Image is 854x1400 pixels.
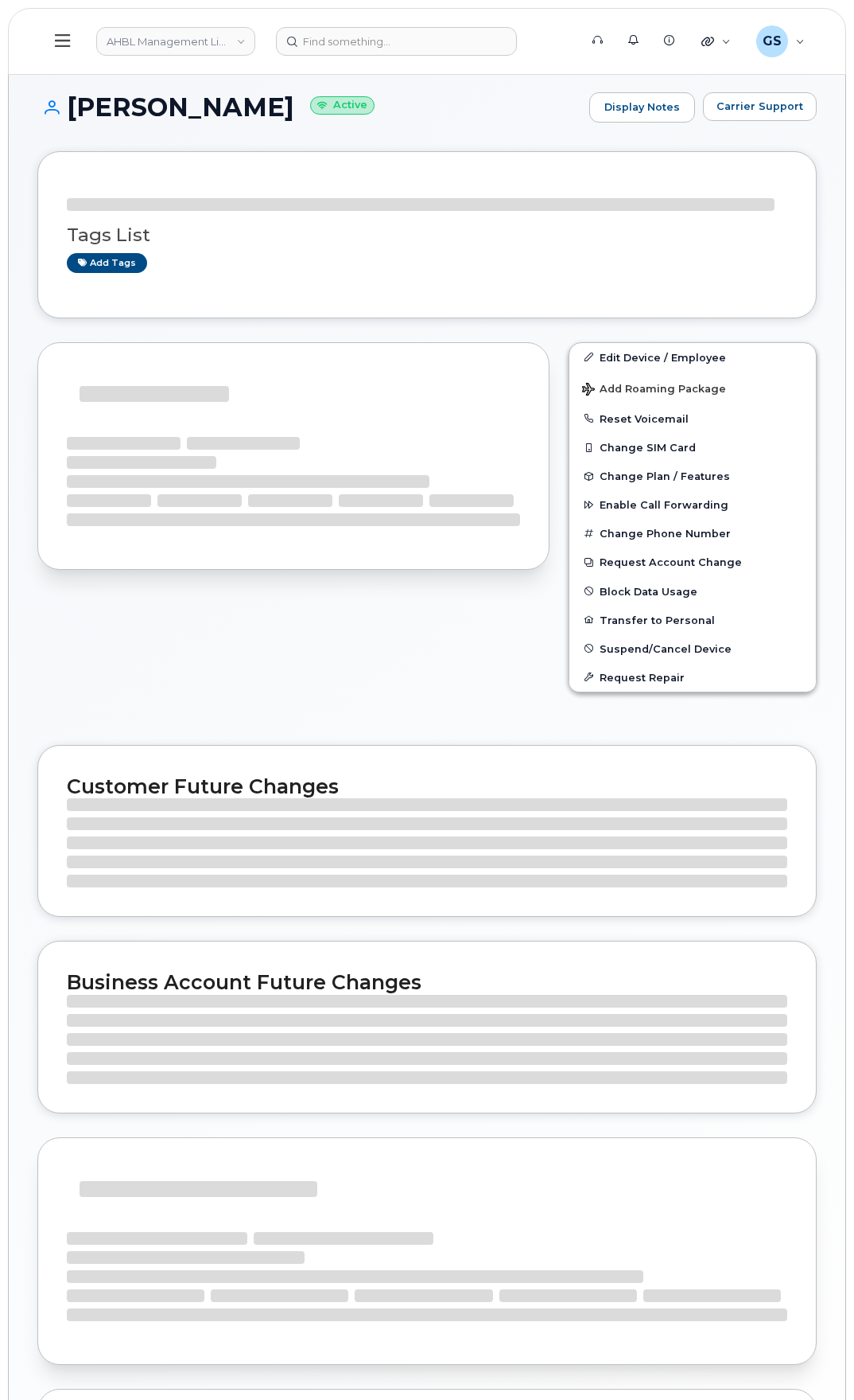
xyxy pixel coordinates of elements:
span: Enable Call Forwarding [600,499,728,511]
button: Request Repair [569,663,816,692]
span: Add Roaming Package [582,383,726,398]
button: Carrier Support [703,92,817,121]
h1: [PERSON_NAME] [37,93,581,121]
span: Change Plan / Features [600,470,730,482]
button: Enable Call Forwarding [569,490,816,519]
span: Carrier Support [716,99,803,114]
button: Request Account Change [569,548,816,576]
button: Reset Voicemail [569,404,816,433]
button: Transfer to Personal [569,606,816,634]
small: Active [310,96,375,115]
a: Display Notes [589,92,695,123]
a: Edit Device / Employee [569,343,816,372]
span: Suspend/Cancel Device [600,642,732,654]
button: Block Data Usage [569,577,816,606]
button: Change Plan / Features [569,462,816,490]
button: Change SIM Card [569,433,816,462]
button: Suspend/Cancel Device [569,634,816,663]
h3: Tags List [67,225,787,245]
h2: Business Account Future Changes [67,970,787,994]
h2: Customer Future Changes [67,774,787,798]
button: Change Phone Number [569,519,816,548]
button: Add Roaming Package [569,372,816,404]
a: Add tags [67,253,147,273]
